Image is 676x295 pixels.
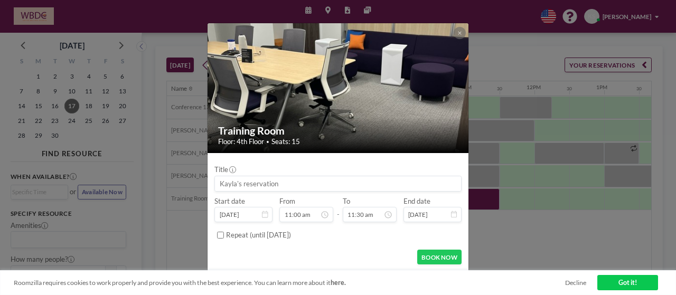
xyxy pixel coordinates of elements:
a: Got it! [597,275,659,290]
input: Kayla's reservation [215,176,461,191]
label: Repeat (until [DATE]) [226,231,291,240]
button: BOOK NOW [417,250,461,264]
span: Seats: 15 [271,137,300,146]
a: Decline [565,279,586,287]
label: End date [403,197,430,206]
label: Title [214,165,235,174]
span: - [337,199,340,218]
a: here. [331,279,346,287]
h2: Training Room [218,124,459,137]
span: Floor: 4th Floor [218,137,264,146]
label: To [343,197,350,206]
label: From [279,197,295,206]
span: Roomzilla requires cookies to work properly and provide you with the best experience. You can lea... [14,279,565,287]
label: Start date [214,197,245,206]
span: • [266,138,269,145]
